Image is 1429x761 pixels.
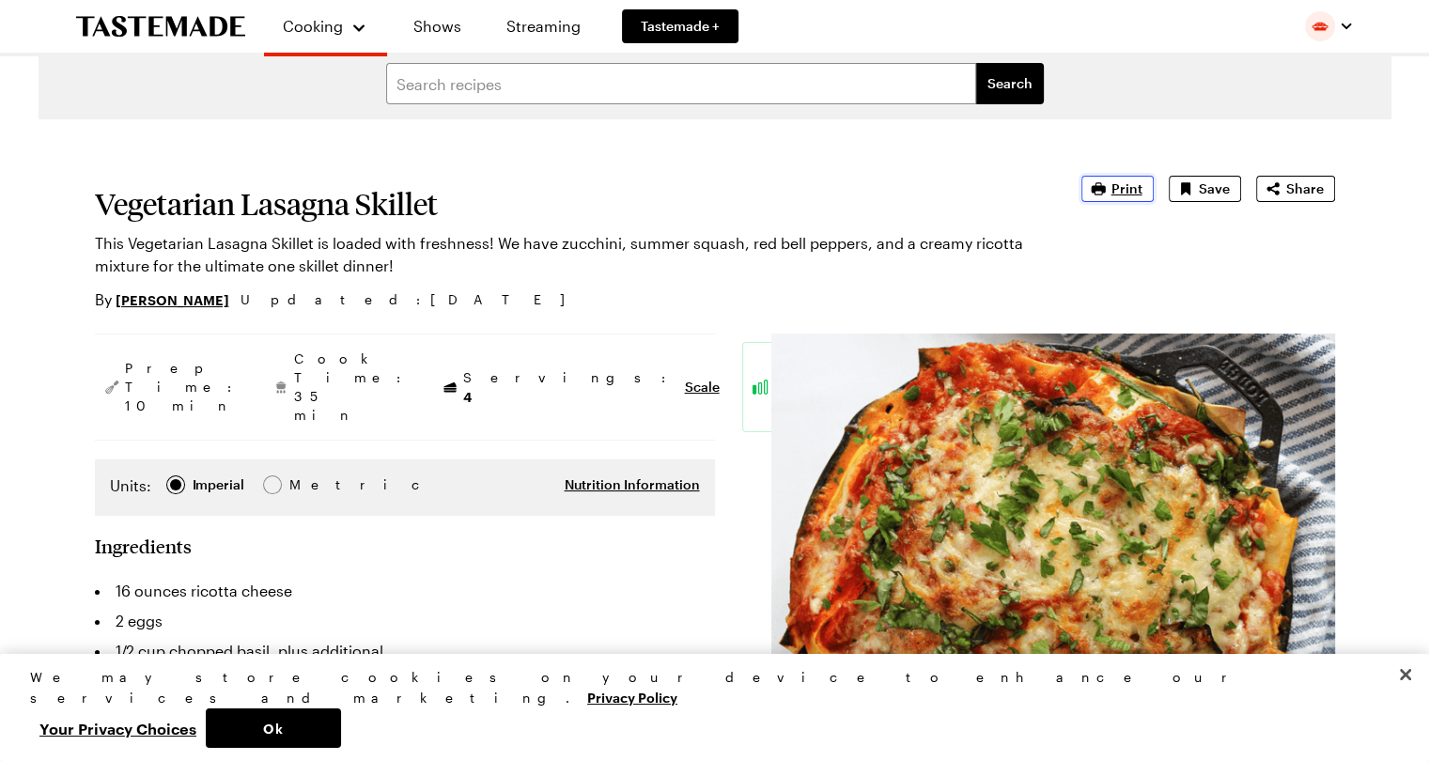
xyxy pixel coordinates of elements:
button: Ok [206,708,341,748]
a: More information about your privacy, opens in a new tab [587,688,677,706]
div: We may store cookies on your device to enhance our services and marketing. [30,667,1383,708]
button: Close [1385,654,1426,695]
div: Privacy [30,667,1383,748]
button: Your Privacy Choices [30,708,206,748]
